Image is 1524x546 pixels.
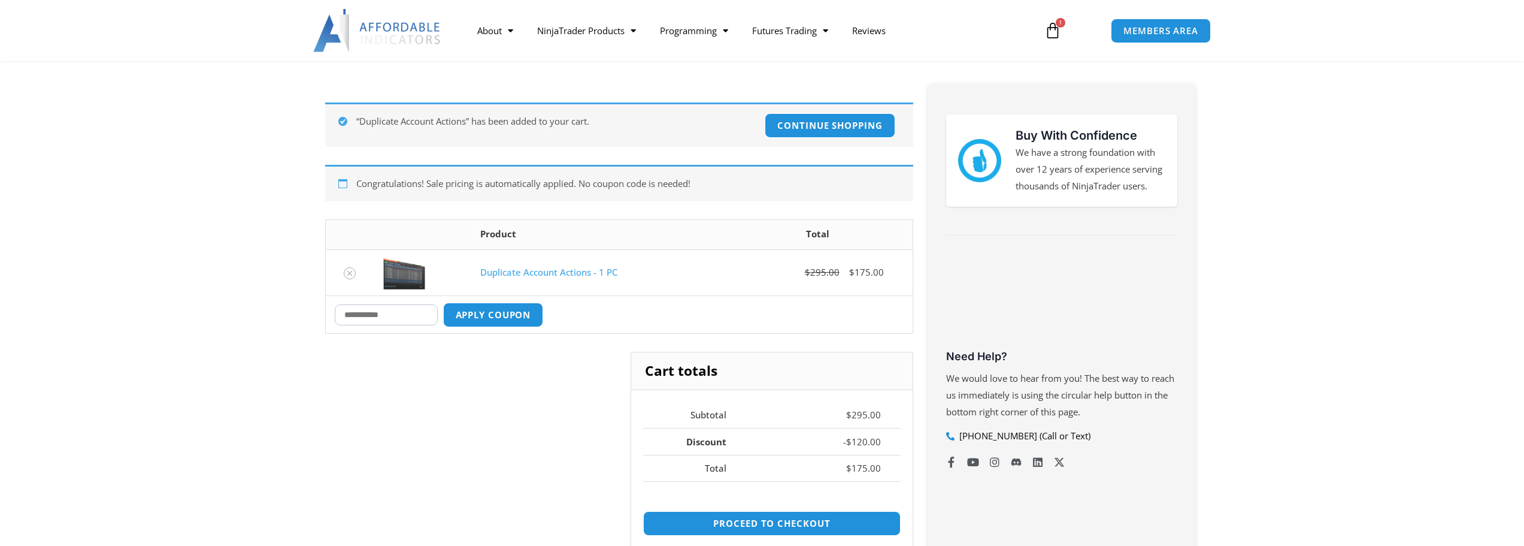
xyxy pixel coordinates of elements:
[471,220,723,249] th: Product
[846,409,881,421] bdi: 295.00
[643,428,746,455] th: Discount
[631,352,912,390] h2: Cart totals
[648,17,740,44] a: Programming
[843,436,846,448] span: -
[765,113,895,138] a: Continue shopping
[956,428,1090,445] span: [PHONE_NUMBER] (Call or Text)
[946,349,1177,363] h3: Need Help?
[383,256,425,289] img: Screenshot 2024-08-26 15414455555 | Affordable Indicators – NinjaTrader
[1016,126,1165,144] h3: Buy With Confidence
[443,303,544,327] button: Apply coupon
[723,220,912,249] th: Total
[846,409,852,421] span: $
[805,266,810,278] span: $
[643,455,746,482] th: Total
[1056,18,1065,28] span: 1
[643,511,900,536] a: Proceed to checkout
[740,17,840,44] a: Futures Trading
[846,462,881,474] bdi: 175.00
[846,436,881,448] bdi: 120.00
[1016,144,1165,195] p: We have a strong foundation with over 12 years of experience serving thousands of NinjaTrader users.
[525,17,648,44] a: NinjaTrader Products
[344,267,356,279] a: Remove Duplicate Account Actions - 1 PC from cart
[846,436,852,448] span: $
[1123,26,1198,35] span: MEMBERS AREA
[946,257,1177,346] iframe: Customer reviews powered by Trustpilot
[313,9,442,52] img: LogoAI | Affordable Indicators – NinjaTrader
[849,266,884,278] bdi: 175.00
[465,17,1031,44] nav: Menu
[1111,19,1211,43] a: MEMBERS AREA
[325,102,913,147] div: “Duplicate Account Actions” has been added to your cart.
[643,402,746,429] th: Subtotal
[480,266,617,278] a: Duplicate Account Actions - 1 PC
[946,372,1174,418] span: We would love to hear from you! The best way to reach us immediately is using the circular help b...
[849,266,855,278] span: $
[958,139,1001,182] img: mark thumbs good 43913 | Affordable Indicators – NinjaTrader
[846,462,852,474] span: $
[805,266,840,278] bdi: 295.00
[1026,13,1079,48] a: 1
[325,165,913,201] div: Congratulations! Sale pricing is automatically applied. No coupon code is needed!
[840,17,898,44] a: Reviews
[465,17,525,44] a: About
